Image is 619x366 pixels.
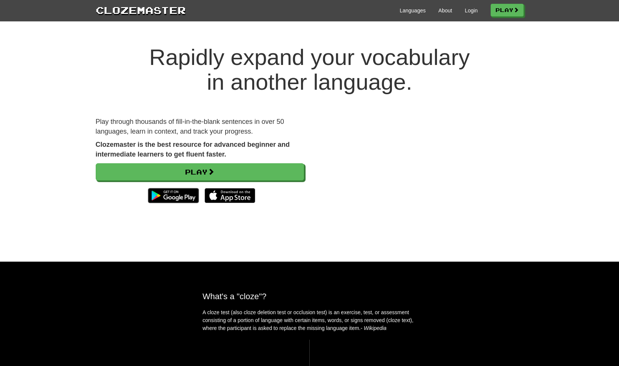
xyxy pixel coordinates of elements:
[491,4,524,17] a: Play
[438,7,452,14] a: About
[96,117,304,136] p: Play through thousands of fill-in-the-blank sentences in over 50 languages, learn in context, and...
[203,292,417,301] h2: What's a "cloze"?
[96,3,186,17] a: Clozemaster
[203,309,417,332] p: A cloze test (also cloze deletion test or occlusion test) is an exercise, test, or assessment con...
[144,184,202,207] img: Get it on Google Play
[96,163,304,181] a: Play
[465,7,477,14] a: Login
[205,188,255,203] img: Download_on_the_App_Store_Badge_US-UK_135x40-25178aeef6eb6b83b96f5f2d004eda3bffbb37122de64afbaef7...
[400,7,426,14] a: Languages
[96,141,290,158] strong: Clozemaster is the best resource for advanced beginner and intermediate learners to get fluent fa...
[361,325,387,331] em: - Wikipedia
